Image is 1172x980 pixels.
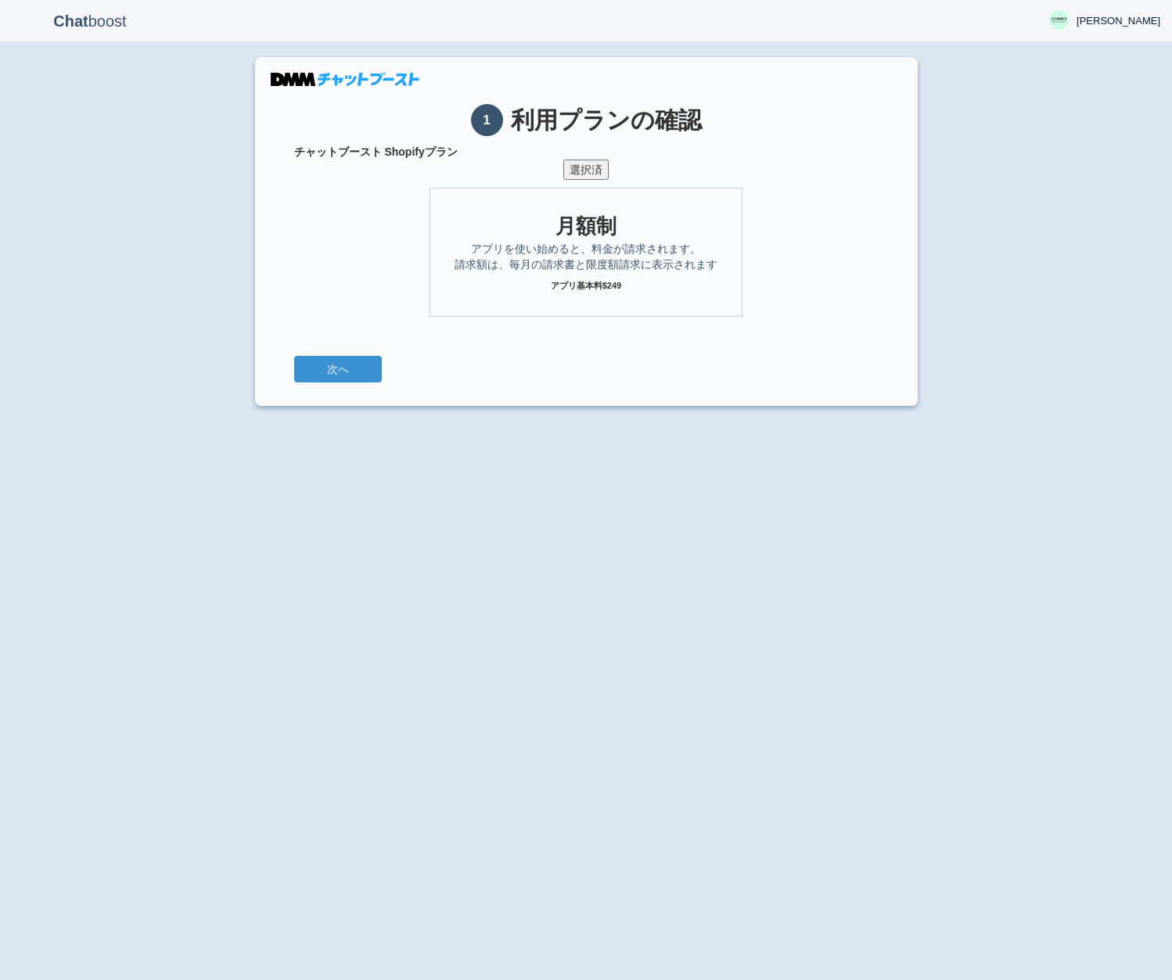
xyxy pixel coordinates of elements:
p: boost [12,2,168,41]
button: 選択済 [563,160,609,180]
div: 月額制 [446,212,726,241]
h1: 利用プランの確認 [294,104,879,136]
b: Chat [53,13,88,30]
span: チャットブースト Shopifyプラン [294,144,879,160]
img: DMMチャットブースト [271,73,419,86]
img: User Image [1049,10,1069,30]
span: アプリ基本料$249 [446,280,726,293]
span: 1 [471,104,503,136]
span: [PERSON_NAME] [1077,13,1160,29]
button: 次へ [294,356,382,382]
p: アプリを使い始めると、料金が請求されます。 請求額は、毎月の請求書と限度額請求に表示されます [446,241,726,272]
